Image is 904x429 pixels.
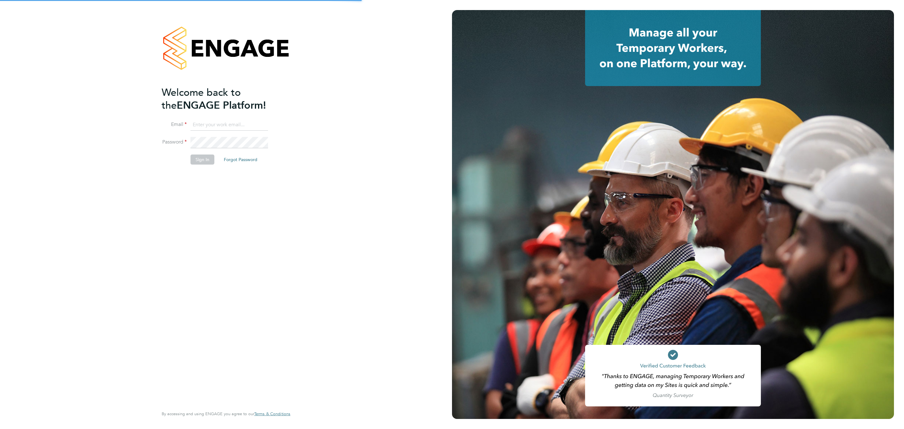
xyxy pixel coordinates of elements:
label: Password [162,139,187,145]
label: Email [162,121,187,128]
span: By accessing and using ENGAGE you agree to our [162,411,290,416]
a: Terms & Conditions [254,411,290,416]
span: Welcome back to the [162,86,241,111]
input: Enter your work email... [191,119,268,131]
h2: ENGAGE Platform! [162,86,284,112]
button: Sign In [191,155,214,165]
button: Forgot Password [219,155,262,165]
